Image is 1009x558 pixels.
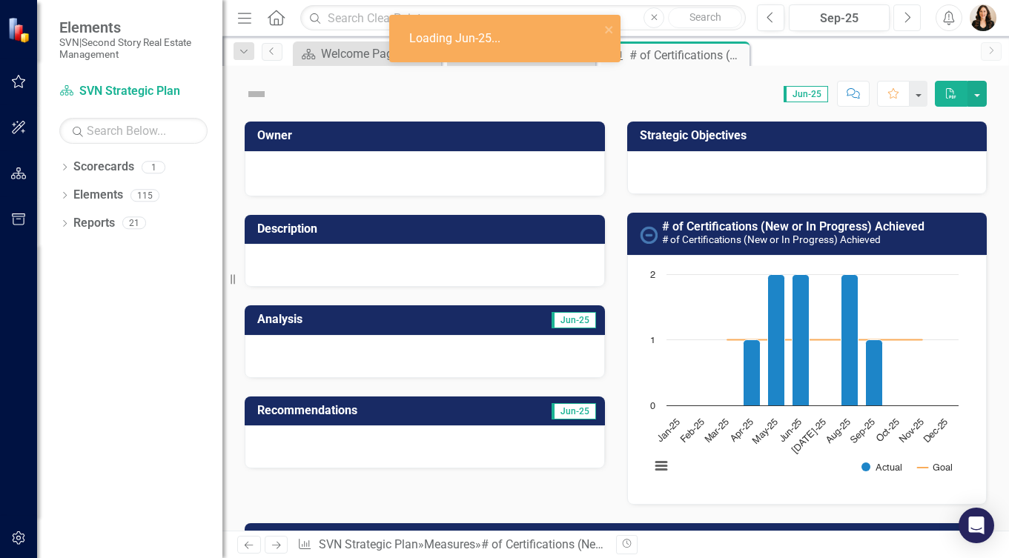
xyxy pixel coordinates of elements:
text: May-25 [750,417,779,446]
button: Show Actual [861,462,902,473]
img: No Information [640,226,658,244]
path: Aug-25, 2. Actual. [841,274,858,405]
img: ClearPoint Strategy [7,17,33,43]
h3: Analysis [257,313,426,326]
text: 0 [650,402,655,411]
a: # of Certifications (New or In Progress) Achieved [662,219,924,233]
a: Reports [73,215,115,232]
img: Kristen Hodge [970,4,996,31]
span: Jun-25 [784,86,828,102]
img: Not Defined [245,82,268,106]
h3: Recommendations [257,404,490,417]
h3: Description [257,222,598,236]
text: Jun-25 [777,417,804,444]
text: Feb-25 [678,417,706,445]
span: Search [689,11,721,23]
button: close [604,21,615,38]
text: Jan-25 [655,417,682,444]
a: Scorecards [73,159,134,176]
button: Search [668,7,742,28]
text: Dec-25 [922,417,950,445]
text: 2 [650,270,655,280]
span: Jun-25 [552,312,596,328]
text: Sep-25 [848,417,876,445]
text: Oct-25 [874,417,901,444]
input: Search ClearPoint... [300,5,746,31]
input: Search Below... [59,118,208,144]
h3: Measure Data [257,531,979,544]
svg: Interactive chart [643,267,966,489]
div: Chart. Highcharts interactive chart. [643,267,972,489]
button: Sep-25 [789,4,890,31]
text: Mar-25 [703,417,730,445]
div: 1 [142,161,165,173]
div: Welcome Page [321,44,437,63]
div: # of Certifications (New or In Progress) Achieved [629,46,746,64]
div: Open Intercom Messenger [959,508,994,543]
div: Loading Jun-25... [409,30,504,47]
h3: Strategic Objectives [640,129,980,142]
text: Apr-25 [728,417,755,444]
path: Jun-25, 2. Actual. [792,274,809,405]
small: SVN|Second Story Real Estate Management [59,36,208,61]
text: Aug-25 [824,417,853,445]
a: SVN Strategic Plan [59,83,208,100]
text: [DATE]-25 [790,417,828,456]
small: # of Certifications (New or In Progress) Achieved [662,233,881,245]
a: Elements [73,187,123,204]
a: Welcome Page [297,44,437,63]
button: Show Goal [918,462,953,473]
a: Measures [424,537,475,551]
div: » » [297,537,604,554]
h3: Owner [257,129,598,142]
g: Goal, series 2 of 2. Line with 12 data points. [678,336,924,342]
a: SVN Strategic Plan [319,537,418,551]
path: Sep-25, 1. Actual. [865,339,882,405]
text: 1 [650,336,655,345]
div: 21 [122,217,146,230]
span: Elements [59,19,208,36]
path: Apr-25, 1. Actual. [743,339,760,405]
path: May-25, 2. Actual. [767,274,784,405]
div: # of Certifications (New or In Progress) Achieved [481,537,734,551]
span: Jun-25 [552,403,596,419]
div: 115 [130,189,159,202]
text: Nov-25 [898,417,925,445]
div: Sep-25 [794,10,884,27]
button: View chart menu, Chart [651,456,672,476]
